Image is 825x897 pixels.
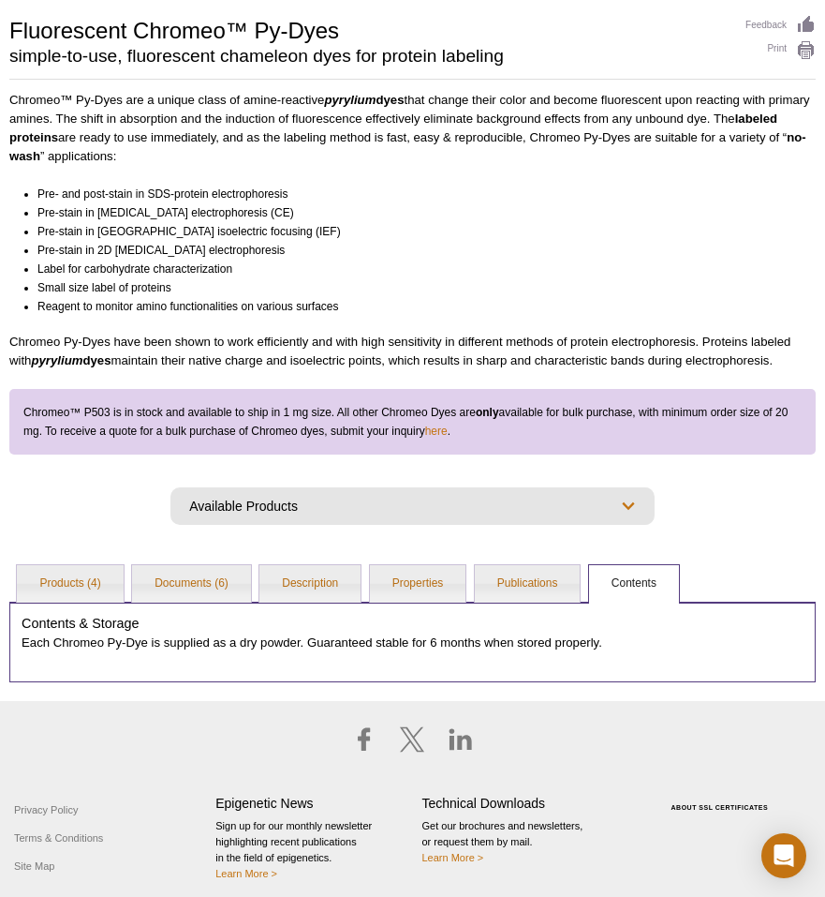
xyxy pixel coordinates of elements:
table: Click to Verify - This site chose Symantec SSL for secure e-commerce and confidential communicati... [628,777,816,818]
h1: Fluorescent Chromeo™ Py-Dyes [9,15,727,43]
p: Chromeo™ Py-Dyes are a unique class of amine-reactive that change their color and become fluoresc... [9,91,816,166]
p: Sign up for our monthly newsletter highlighting recent publications in the field of epigenetics. [215,818,403,882]
li: Label for carbohydrate characterization [37,260,799,278]
li: Pre- and post-stain in SDS-protein electrophoresis [37,185,799,203]
em: pyrylium [324,93,376,107]
a: Privacy Policy [9,796,82,824]
a: Description [259,565,361,603]
a: ABOUT SSL CERTIFICATES [671,804,769,811]
p: Each Chromeo Py-Dye is supplied as a dry powder. Guaranteed stable for 6 months when stored prope... [22,635,803,651]
a: Site Map [9,852,59,880]
a: Feedback [745,15,816,36]
strong: no-wash [9,130,806,163]
p: Get our brochures and newsletters, or request them by mail. [422,818,610,866]
a: Terms & Conditions [9,824,108,852]
li: Reagent to monitor amino functionalities on various surfaces [37,297,799,316]
li: Pre-stain in 2D [MEDICAL_DATA] electrophoresis [37,241,799,260]
h2: simple-to-use, fluorescent chameleon dyes for protein labeling [9,48,727,65]
a: Publications [475,565,581,603]
h4: Contents & Storage [22,615,803,632]
div: Open Intercom Messenger [761,833,806,878]
a: Print [745,40,816,61]
a: Contents [589,565,679,603]
strong: only [476,406,499,419]
p: Chromeo Py-Dyes have been shown to work efficiently and with high sensitivity in different method... [9,333,816,370]
h4: Technical Downloads [422,796,610,812]
a: Products (4) [17,565,123,603]
strong: dyes [324,93,404,107]
a: Learn More > [422,852,484,863]
li: Pre-stain in [MEDICAL_DATA] electrophoresis (CE) [37,203,799,222]
h4: Epigenetic News [215,796,403,812]
a: Properties [370,565,466,603]
li: Small size label of proteins [37,278,799,297]
li: Pre-stain in [GEOGRAPHIC_DATA] isoelectric focusing (IEF) [37,222,799,241]
a: Learn More > [215,868,277,879]
strong: labeled proteins [9,112,777,144]
em: pyrylium [31,353,82,367]
a: here [425,422,448,441]
strong: dyes [31,353,110,367]
a: Documents (6) [132,565,251,603]
div: Chromeo™ P503 is in stock and available to ship in 1 mg size. All other Chromeo Dyes are availabl... [9,389,816,455]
